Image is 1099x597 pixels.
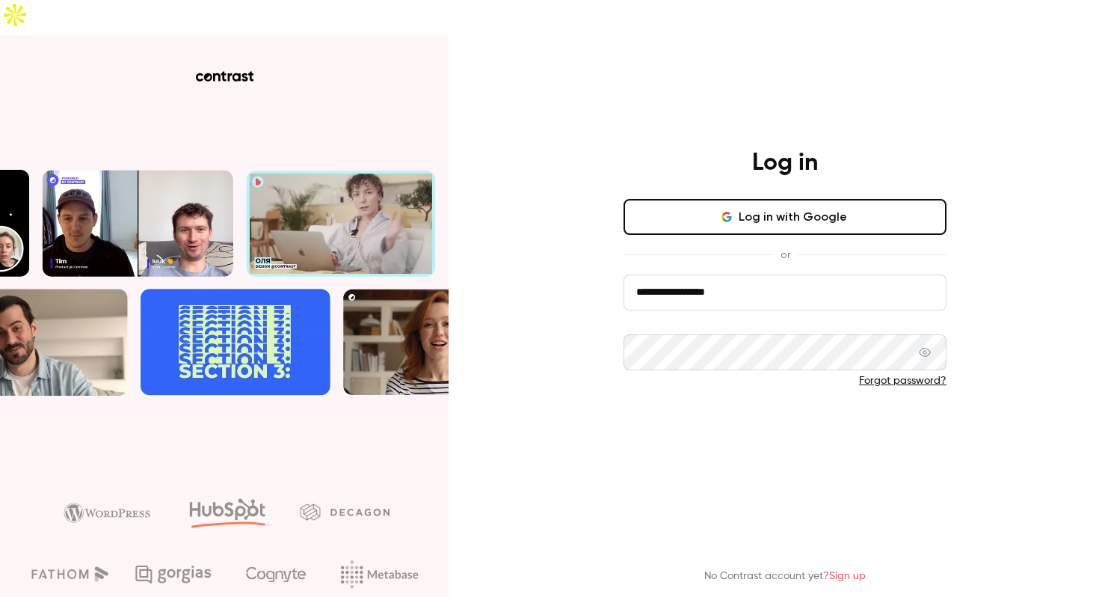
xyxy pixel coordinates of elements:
[300,503,390,520] img: decagon
[624,412,946,448] button: Log in
[859,376,946,386] a: Forgot password?
[624,199,946,235] button: Log in with Google
[752,148,818,178] h4: Log in
[773,247,798,263] span: or
[829,571,866,581] a: Sign up
[704,569,866,584] p: No Contrast account yet?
